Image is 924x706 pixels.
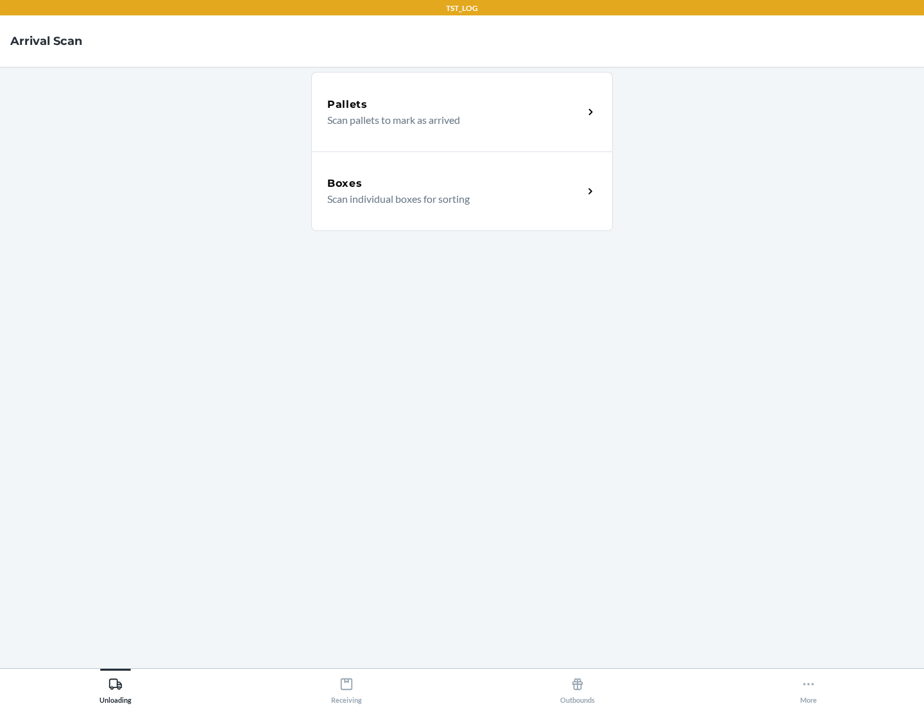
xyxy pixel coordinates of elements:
p: TST_LOG [446,3,478,14]
div: More [800,672,817,704]
div: Receiving [331,672,362,704]
h5: Boxes [327,176,363,191]
a: BoxesScan individual boxes for sorting [311,151,613,231]
h5: Pallets [327,97,368,112]
h4: Arrival Scan [10,33,82,49]
p: Scan pallets to mark as arrived [327,112,573,128]
button: More [693,669,924,704]
button: Receiving [231,669,462,704]
a: PalletsScan pallets to mark as arrived [311,72,613,151]
button: Outbounds [462,669,693,704]
div: Outbounds [560,672,595,704]
p: Scan individual boxes for sorting [327,191,573,207]
div: Unloading [99,672,132,704]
